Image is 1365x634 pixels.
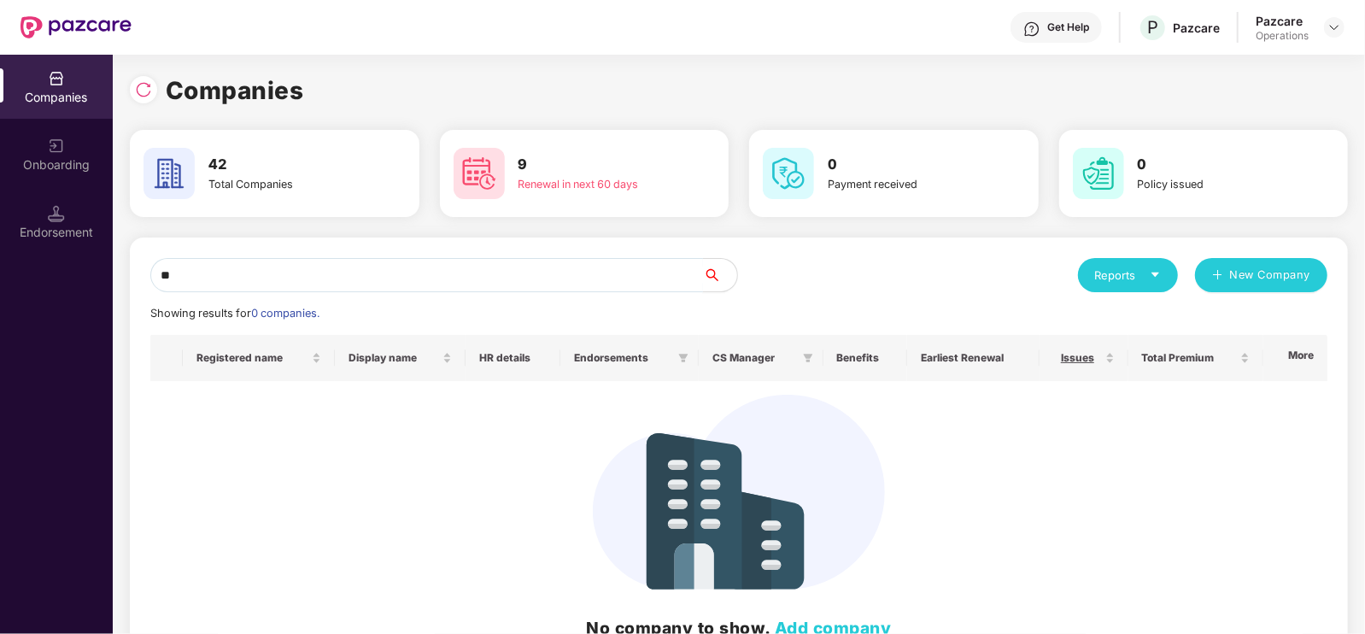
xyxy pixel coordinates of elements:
img: svg+xml;base64,PHN2ZyB4bWxucz0iaHR0cDovL3d3dy53My5vcmcvMjAwMC9zdmciIHdpZHRoPSI2MCIgaGVpZ2h0PSI2MC... [454,148,505,199]
span: 0 companies. [251,307,319,320]
div: Renewal in next 60 days [518,176,665,193]
span: search [702,268,737,282]
img: svg+xml;base64,PHN2ZyB4bWxucz0iaHR0cDovL3d3dy53My5vcmcvMjAwMC9zdmciIHdpZHRoPSI2MCIgaGVpZ2h0PSI2MC... [763,148,814,199]
span: caret-down [1150,269,1161,280]
span: CS Manager [712,351,795,365]
span: P [1147,17,1158,38]
h1: Companies [166,72,304,109]
div: Pazcare [1256,13,1309,29]
span: filter [675,348,692,368]
span: filter [803,353,813,363]
span: Total Premium [1142,351,1238,365]
img: svg+xml;base64,PHN2ZyB4bWxucz0iaHR0cDovL3d3dy53My5vcmcvMjAwMC9zdmciIHdpZHRoPSI2MCIgaGVpZ2h0PSI2MC... [1073,148,1124,199]
div: Pazcare [1173,20,1220,36]
div: Policy issued [1138,176,1285,193]
th: Issues [1040,335,1128,381]
div: Total Companies [208,176,355,193]
img: svg+xml;base64,PHN2ZyB4bWxucz0iaHR0cDovL3d3dy53My5vcmcvMjAwMC9zdmciIHdpZHRoPSIzNDIiIGhlaWdodD0iMj... [593,395,885,590]
th: More [1263,335,1327,381]
img: svg+xml;base64,PHN2ZyB4bWxucz0iaHR0cDovL3d3dy53My5vcmcvMjAwMC9zdmciIHdpZHRoPSI2MCIgaGVpZ2h0PSI2MC... [144,148,195,199]
div: Operations [1256,29,1309,43]
h3: 0 [1138,154,1285,176]
th: Total Premium [1128,335,1264,381]
div: Payment received [828,176,975,193]
h3: 42 [208,154,355,176]
img: svg+xml;base64,PHN2ZyB3aWR0aD0iMTQuNSIgaGVpZ2h0PSIxNC41IiB2aWV3Qm94PSIwIDAgMTYgMTYiIGZpbGw9Im5vbm... [48,205,65,222]
h3: 9 [518,154,665,176]
div: Get Help [1047,21,1089,34]
span: Display name [349,351,439,365]
span: Issues [1053,351,1101,365]
span: plus [1212,269,1223,283]
span: Endorsements [574,351,671,365]
th: Benefits [823,335,908,381]
th: Display name [335,335,466,381]
span: filter [800,348,817,368]
button: search [702,258,738,292]
th: HR details [466,335,560,381]
th: Earliest Renewal [907,335,1040,381]
h3: 0 [828,154,975,176]
span: New Company [1230,267,1311,284]
img: New Pazcare Logo [21,16,132,38]
span: filter [678,353,688,363]
span: Showing results for [150,307,319,320]
img: svg+xml;base64,PHN2ZyBpZD0iUmVsb2FkLTMyeDMyIiB4bWxucz0iaHR0cDovL3d3dy53My5vcmcvMjAwMC9zdmciIHdpZH... [135,81,152,98]
img: svg+xml;base64,PHN2ZyBpZD0iQ29tcGFuaWVzIiB4bWxucz0iaHR0cDovL3d3dy53My5vcmcvMjAwMC9zdmciIHdpZHRoPS... [48,70,65,87]
img: svg+xml;base64,PHN2ZyBpZD0iSGVscC0zMngzMiIgeG1sbnM9Imh0dHA6Ly93d3cudzMub3JnLzIwMDAvc3ZnIiB3aWR0aD... [1023,21,1040,38]
img: svg+xml;base64,PHN2ZyBpZD0iRHJvcGRvd24tMzJ4MzIiIHhtbG5zPSJodHRwOi8vd3d3LnczLm9yZy8yMDAwL3N2ZyIgd2... [1327,21,1341,34]
th: Registered name [183,335,335,381]
img: svg+xml;base64,PHN2ZyB3aWR0aD0iMjAiIGhlaWdodD0iMjAiIHZpZXdCb3g9IjAgMCAyMCAyMCIgZmlsbD0ibm9uZSIgeG... [48,138,65,155]
div: Reports [1095,267,1161,284]
button: plusNew Company [1195,258,1327,292]
span: Registered name [196,351,308,365]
